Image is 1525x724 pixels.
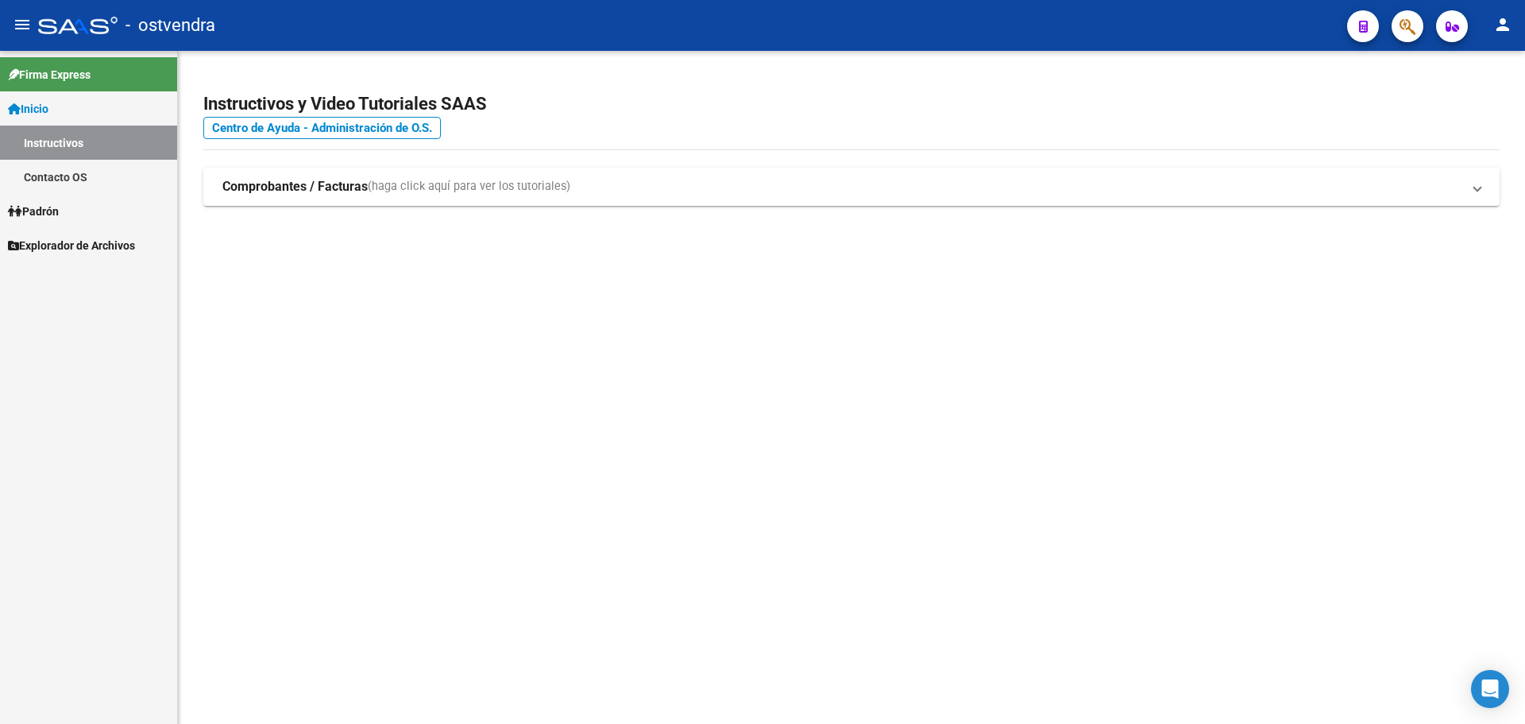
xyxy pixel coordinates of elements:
[368,178,570,196] span: (haga click aquí para ver los tutoriales)
[125,8,215,43] span: - ostvendra
[203,168,1500,206] mat-expansion-panel-header: Comprobantes / Facturas(haga click aquí para ver los tutoriales)
[203,89,1500,119] h2: Instructivos y Video Tutoriales SAAS
[8,237,135,254] span: Explorador de Archivos
[8,66,91,83] span: Firma Express
[8,203,59,220] span: Padrón
[1471,670,1509,708] div: Open Intercom Messenger
[13,15,32,34] mat-icon: menu
[203,117,441,139] a: Centro de Ayuda - Administración de O.S.
[222,178,368,196] strong: Comprobantes / Facturas
[1493,15,1512,34] mat-icon: person
[8,100,48,118] span: Inicio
